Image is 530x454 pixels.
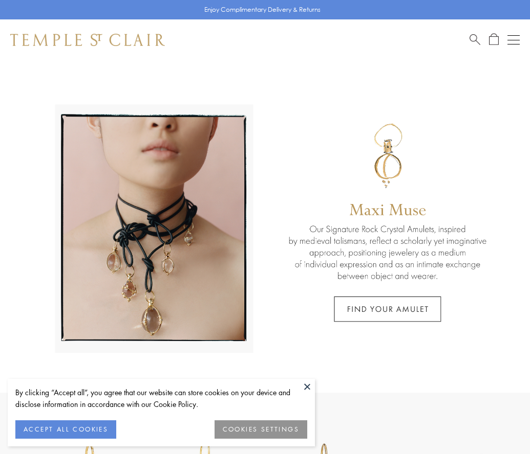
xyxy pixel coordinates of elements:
button: COOKIES SETTINGS [215,420,307,439]
a: Open Shopping Bag [489,33,499,46]
img: Temple St. Clair [10,34,165,46]
button: Open navigation [507,34,520,46]
p: Enjoy Complimentary Delivery & Returns [204,5,321,15]
a: Search [470,33,480,46]
div: By clicking “Accept all”, you agree that our website can store cookies on your device and disclos... [15,387,307,410]
button: ACCEPT ALL COOKIES [15,420,116,439]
